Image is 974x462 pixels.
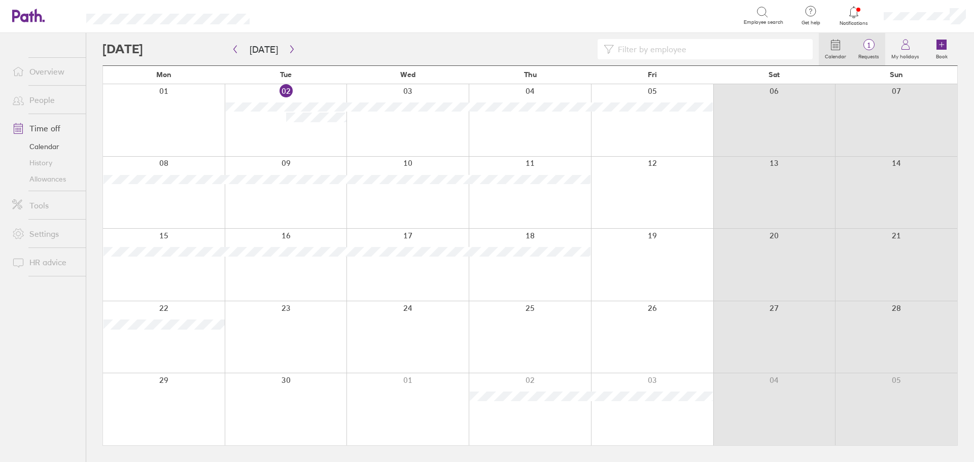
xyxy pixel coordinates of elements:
span: 1 [852,41,885,49]
a: Settings [4,224,86,244]
label: Requests [852,51,885,60]
span: Tue [280,70,292,79]
a: Notifications [838,5,871,26]
label: Calendar [819,51,852,60]
span: Mon [156,70,171,79]
a: People [4,90,86,110]
a: Calendar [4,138,86,155]
span: Sat [769,70,780,79]
span: Fri [648,70,657,79]
a: Book [925,33,958,65]
span: Sun [890,70,903,79]
span: Wed [400,70,415,79]
span: Employee search [744,19,783,25]
a: 1Requests [852,33,885,65]
a: Overview [4,61,86,82]
span: Notifications [838,20,871,26]
a: Tools [4,195,86,216]
label: My holidays [885,51,925,60]
button: [DATE] [241,41,286,58]
a: My holidays [885,33,925,65]
a: HR advice [4,252,86,272]
label: Book [930,51,954,60]
a: Allowances [4,171,86,187]
span: Get help [794,20,827,26]
div: Search [277,11,303,20]
a: Time off [4,118,86,138]
input: Filter by employee [614,40,807,59]
span: Thu [524,70,537,79]
a: History [4,155,86,171]
a: Calendar [819,33,852,65]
